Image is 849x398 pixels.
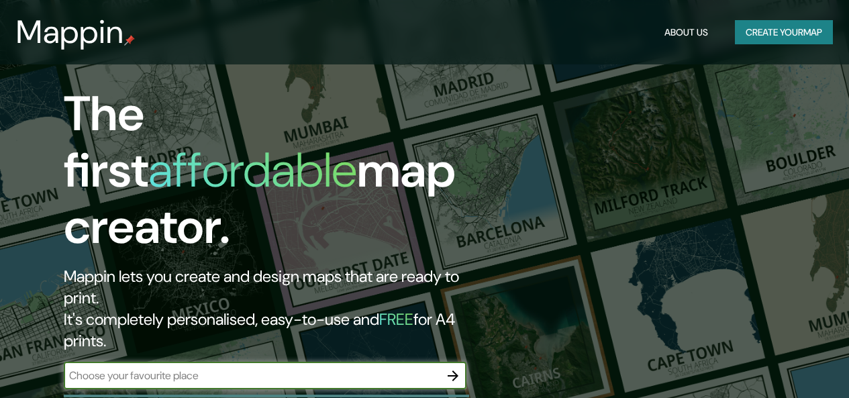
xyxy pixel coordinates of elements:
[735,20,833,45] button: Create yourmap
[379,309,413,330] h5: FREE
[124,35,135,46] img: mappin-pin
[659,20,713,45] button: About Us
[16,13,124,51] h3: Mappin
[64,368,440,383] input: Choose your favourite place
[148,139,357,201] h1: affordable
[64,266,489,352] h2: Mappin lets you create and design maps that are ready to print. It's completely personalised, eas...
[64,86,489,266] h1: The first map creator.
